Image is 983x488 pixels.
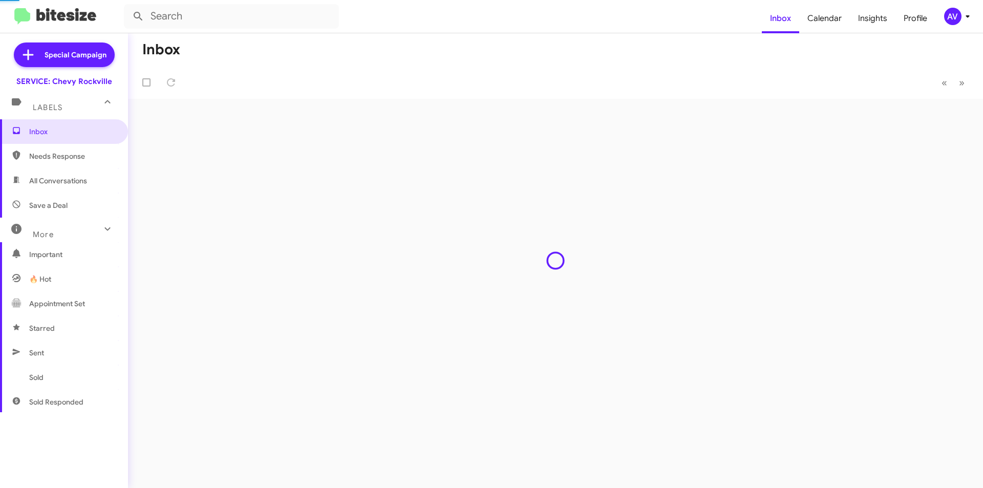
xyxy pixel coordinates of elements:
[959,76,965,89] span: »
[14,43,115,67] a: Special Campaign
[142,41,180,58] h1: Inbox
[944,8,961,25] div: AV
[29,397,83,407] span: Sold Responded
[935,8,972,25] button: AV
[45,50,106,60] span: Special Campaign
[29,249,116,260] span: Important
[936,72,971,93] nav: Page navigation example
[850,4,895,33] a: Insights
[33,103,62,112] span: Labels
[29,299,85,309] span: Appointment Set
[942,76,947,89] span: «
[29,348,44,358] span: Sent
[935,72,953,93] button: Previous
[29,176,87,186] span: All Conversations
[762,4,799,33] a: Inbox
[33,230,54,239] span: More
[29,200,68,210] span: Save a Deal
[16,76,112,87] div: SERVICE: Chevy Rockville
[29,372,44,383] span: Sold
[29,274,51,284] span: 🔥 Hot
[953,72,971,93] button: Next
[124,4,339,29] input: Search
[29,323,55,333] span: Starred
[29,151,116,161] span: Needs Response
[799,4,850,33] a: Calendar
[895,4,935,33] a: Profile
[29,126,116,137] span: Inbox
